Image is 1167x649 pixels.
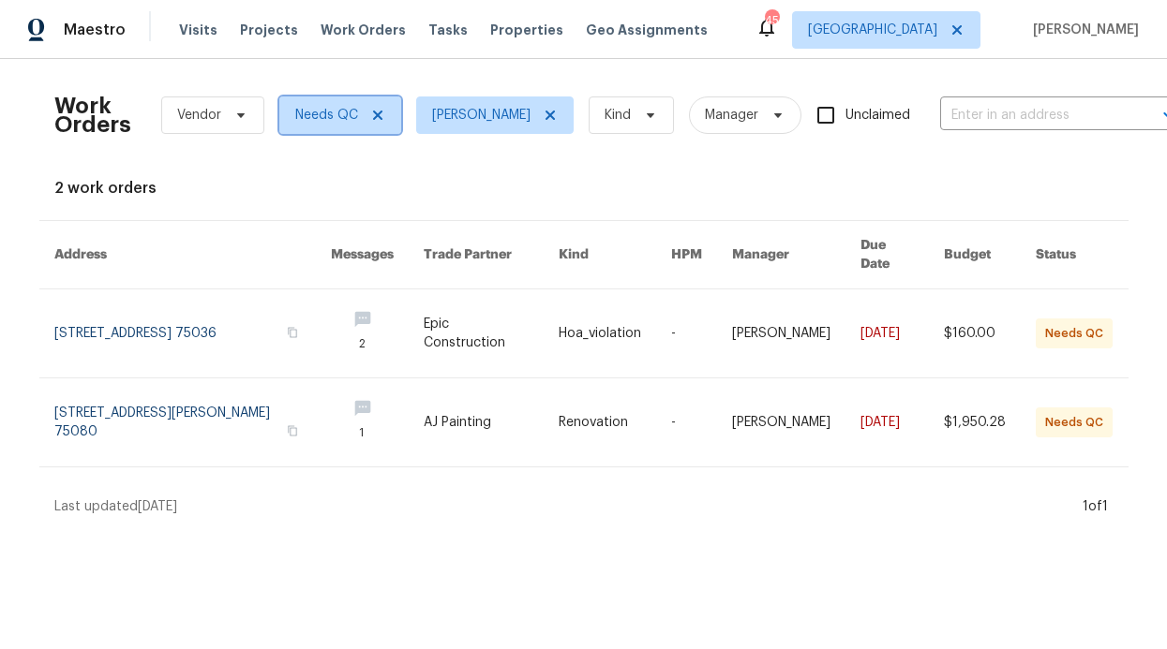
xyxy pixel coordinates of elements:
span: Unclaimed [845,106,910,125]
span: Properties [490,21,563,39]
span: Needs QC [295,106,358,125]
div: 45 [765,11,778,30]
h2: Work Orders [54,96,131,134]
th: Status [1021,221,1128,289]
td: - [656,289,717,378]
td: - [656,378,717,467]
span: [PERSON_NAME] [1025,21,1139,39]
span: [DATE] [138,500,177,513]
span: Projects [240,21,298,39]
td: [PERSON_NAME] [717,378,845,467]
span: Geo Assignments [586,21,708,39]
th: HPM [656,221,717,289]
div: 2 work orders [54,179,1114,198]
span: Manager [705,106,758,125]
td: [PERSON_NAME] [717,289,845,378]
span: Kind [605,106,631,125]
td: Epic Construction [409,289,544,378]
th: Due Date [845,221,929,289]
span: [GEOGRAPHIC_DATA] [808,21,937,39]
th: Trade Partner [409,221,544,289]
th: Kind [544,221,656,289]
span: Visits [179,21,217,39]
input: Enter in an address [940,101,1128,130]
th: Messages [316,221,409,289]
div: 1 of 1 [1083,497,1108,516]
td: Renovation [544,378,656,467]
td: Hoa_violation [544,289,656,378]
th: Address [39,221,317,289]
td: AJ Painting [409,378,544,467]
span: Maestro [64,21,126,39]
span: Work Orders [321,21,406,39]
span: [PERSON_NAME] [432,106,531,125]
button: Copy Address [284,324,301,341]
span: Vendor [177,106,221,125]
button: Copy Address [284,422,301,439]
span: Tasks [428,23,468,37]
div: Last updated [54,497,1077,516]
th: Budget [929,221,1021,289]
th: Manager [717,221,845,289]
